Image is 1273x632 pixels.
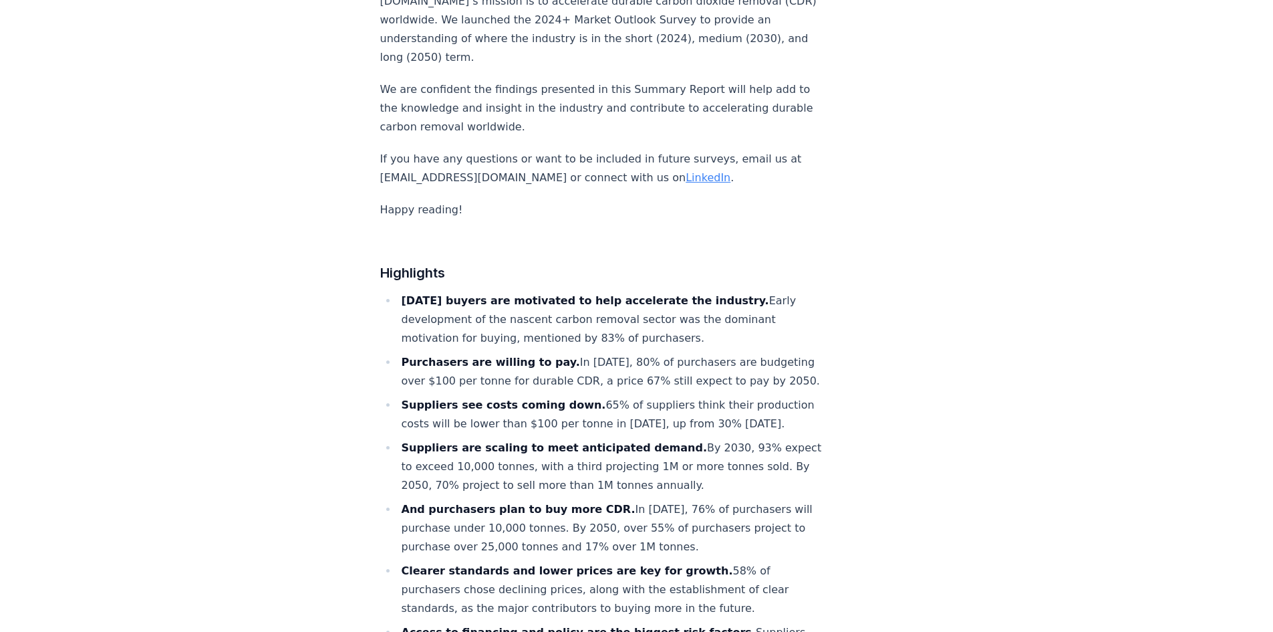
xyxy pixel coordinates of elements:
li: 65% of suppliers think their production costs will be lower than $100 per tonne in [DATE], up fro... [398,396,823,433]
strong: Suppliers are scaling to meet anticipated demand. [402,441,707,454]
li: 58% of purchasers chose declining prices, along with the establishment of clear standards, as the... [398,562,823,618]
p: If you have any questions or want to be included in future surveys, email us at [EMAIL_ADDRESS][D... [380,150,823,187]
li: By 2030, 93% expect to exceed 10,000 tonnes, with a third projecting 1M or more tonnes sold. By 2... [398,439,823,495]
strong: [DATE] buyers are motivated to help accelerate the industry. [402,294,769,307]
p: We are confident the findings presented in this Summary Report will help add to the knowledge and... [380,80,823,136]
p: Happy reading! [380,201,823,219]
h3: Highlights [380,241,823,284]
li: In [DATE], 76% of purchasers will purchase under 10,000 tonnes. By 2050, over 55% of purchasers p... [398,500,823,556]
li: In [DATE], 80% of purchasers are budgeting over $100 per tonne for durable CDR, a price 67% still... [398,353,823,391]
strong: Suppliers see costs coming down. [402,399,606,411]
strong: Purchasers are willing to pay. [402,356,580,368]
strong: Clearer standards and lower prices are key for growth. [402,564,733,577]
strong: And purchasers plan to buy more CDR. [402,503,635,516]
a: LinkedIn [686,171,730,184]
li: Early development of the nascent carbon removal sector was the dominant motivation for buying, me... [398,292,823,348]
